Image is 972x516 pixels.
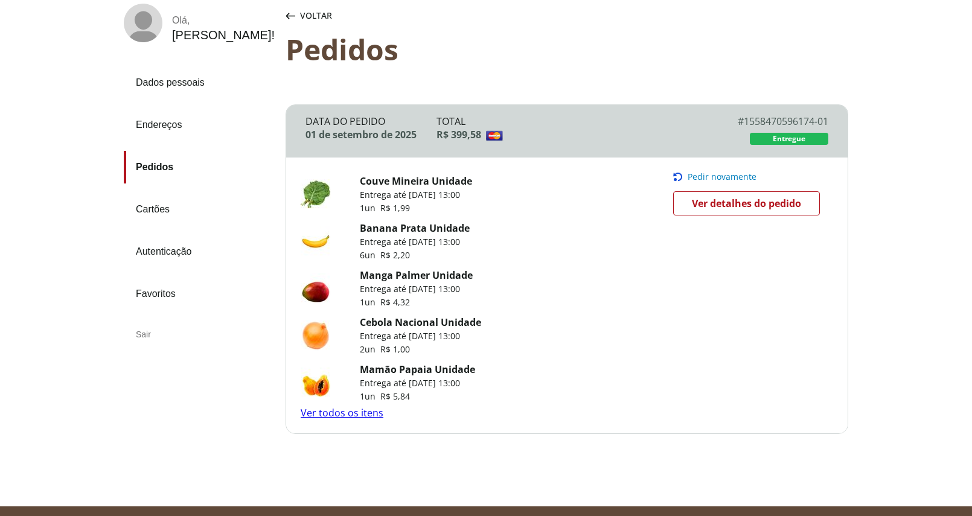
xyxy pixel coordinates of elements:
button: Pedir novamente [673,172,828,182]
a: Cartões [124,193,276,226]
div: Total [436,115,698,128]
div: Sair [124,320,276,349]
p: Entrega até [DATE] 13:00 [360,377,475,389]
span: Voltar [300,10,332,22]
span: 1 un [360,296,380,308]
p: Entrega até [DATE] 13:00 [360,330,481,342]
a: Ver detalhes do pedido [673,191,820,215]
div: [PERSON_NAME] ! [172,28,275,42]
a: Pedidos [124,151,276,183]
a: Favoritos [124,278,276,310]
a: Autenticação [124,235,276,268]
a: Couve Mineira Unidade [360,174,472,188]
a: Banana Prata Unidade [360,221,470,235]
p: Entrega até [DATE] 13:00 [360,283,473,295]
span: R$ 1,00 [380,343,410,355]
img: Banana Prata Unidade [301,226,331,256]
span: R$ 1,99 [380,202,410,214]
span: R$ 2,20 [380,249,410,261]
span: Pedir novamente [688,172,756,182]
span: R$ 4,32 [380,296,410,308]
span: 2 un [360,343,380,355]
a: Endereços [124,109,276,141]
span: Ver detalhes do pedido [692,194,801,212]
div: Data do Pedido [305,115,436,128]
p: Entrega até [DATE] 13:00 [360,189,472,201]
p: Entrega até [DATE] 13:00 [360,236,470,248]
img: Mamão Papaia Unidade [301,368,331,398]
a: Mamão Papaia Unidade [360,363,475,376]
span: R$ 5,84 [380,390,410,402]
div: Pedidos [286,33,848,66]
a: Manga Palmer Unidade [360,269,473,282]
div: R$ 399,58 [436,128,698,141]
span: 1 un [360,390,380,402]
a: Ver todos os itens [301,406,383,419]
a: Dados pessoais [124,66,276,99]
img: Cebola Nacional Unidade [301,320,331,351]
div: 01 de setembro de 2025 [305,128,436,141]
img: Couve Mineira Unidade [301,179,331,209]
span: 1 un [360,202,380,214]
span: 6 un [360,249,380,261]
a: Cebola Nacional Unidade [360,316,481,329]
div: # 1558470596174-01 [698,115,829,128]
img: Manga Palmer Unidade [301,273,331,304]
span: Entregue [773,134,805,144]
button: Voltar [283,4,334,28]
div: Olá , [172,15,275,26]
